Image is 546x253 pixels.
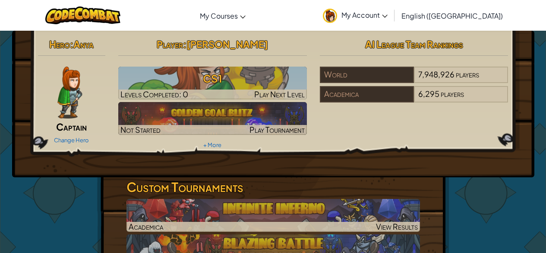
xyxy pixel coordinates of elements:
span: Hero [49,38,70,50]
span: AI League Team Rankings [365,38,463,50]
span: English ([GEOGRAPHIC_DATA]) [401,11,503,20]
div: World [320,67,414,83]
span: Play Tournament [249,125,305,135]
a: My Courses [196,4,250,27]
span: View Results [376,221,418,231]
a: Play Next Level [118,67,307,99]
span: Levels Completed: 0 [120,89,188,99]
span: [PERSON_NAME] [186,38,268,50]
a: Change Hero [54,137,89,144]
img: avatar [323,9,337,23]
a: English ([GEOGRAPHIC_DATA]) [397,4,507,27]
a: World7,948,926players [320,75,508,85]
span: Not Started [120,125,161,135]
a: Academica6,295players [320,94,508,104]
a: Not StartedPlay Tournament [118,102,307,135]
span: : [70,38,73,50]
a: My Account [319,2,392,29]
img: Golden Goal [118,102,307,135]
img: Infinite Inferno [126,199,420,232]
img: captain-pose.png [57,67,82,118]
span: My Courses [200,11,238,20]
span: Captain [56,121,87,133]
span: Academica [129,221,163,231]
img: CodeCombat logo [45,6,121,24]
span: Play Next Level [254,89,305,99]
span: Player [157,38,183,50]
span: My Account [341,10,388,19]
span: 6,295 [418,89,439,99]
span: : [183,38,186,50]
h3: Custom Tournaments [126,177,420,197]
a: + More [203,141,221,148]
h3: CS1 [118,69,307,88]
span: Anya [73,38,94,50]
span: 7,948,926 [418,69,454,79]
span: players [441,89,464,99]
div: Academica [320,86,414,102]
img: CS1 [118,67,307,99]
a: AcademicaView Results [126,199,420,232]
span: players [456,69,479,79]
